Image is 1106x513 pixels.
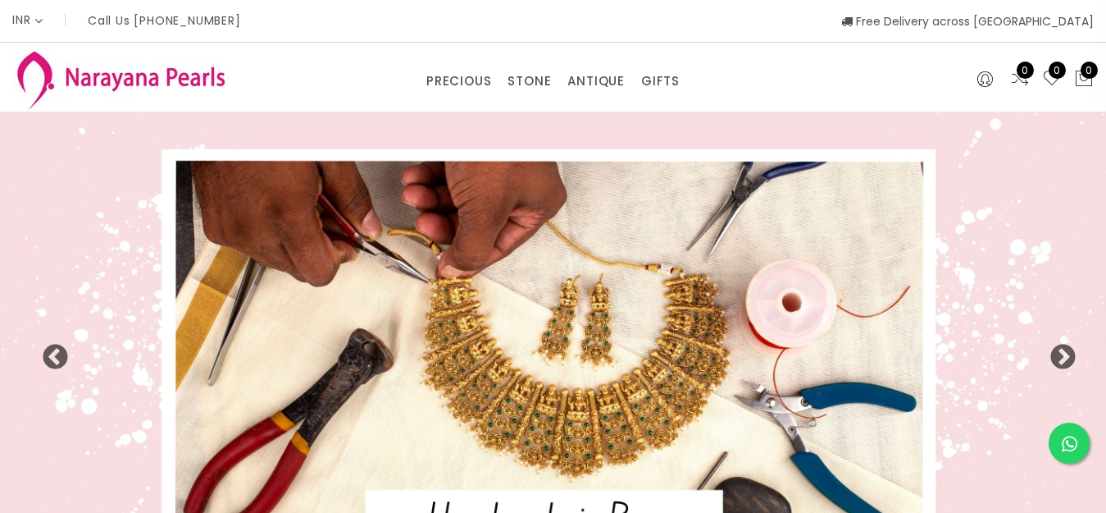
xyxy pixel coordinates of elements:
button: 0 [1074,69,1094,90]
button: Next [1049,344,1065,360]
a: 0 [1042,69,1062,90]
span: 0 [1017,62,1034,79]
a: GIFTS [641,69,680,94]
button: Previous [41,344,57,360]
a: PRECIOUS [426,69,491,94]
p: Call Us [PHONE_NUMBER] [88,15,241,26]
span: Free Delivery across [GEOGRAPHIC_DATA] [841,13,1094,30]
a: STONE [507,69,551,94]
a: 0 [1010,69,1030,90]
span: 0 [1049,62,1066,79]
a: ANTIQUE [567,69,625,94]
span: 0 [1081,62,1098,79]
